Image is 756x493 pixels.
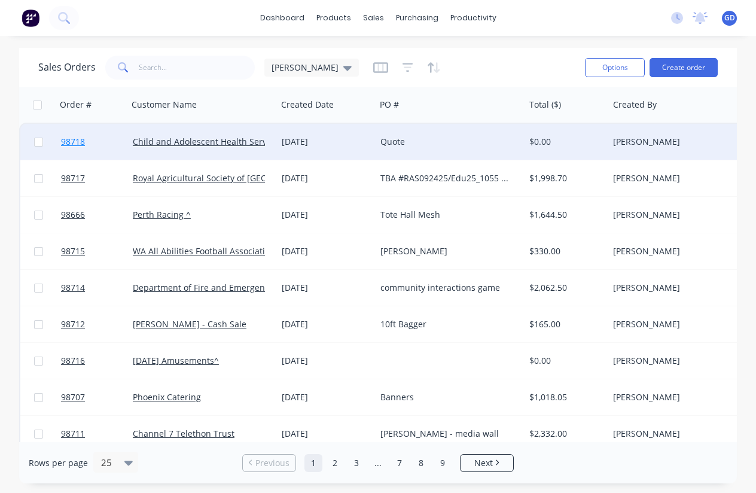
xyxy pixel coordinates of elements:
[133,318,246,330] a: [PERSON_NAME] - Cash Sale
[412,454,430,472] a: Page 8
[61,270,133,306] a: 98714
[391,454,409,472] a: Page 7
[380,245,513,257] div: [PERSON_NAME]
[61,379,133,415] a: 98707
[133,355,219,366] a: [DATE] Amusements^
[282,209,371,221] div: [DATE]
[380,428,513,440] div: [PERSON_NAME] - media wall
[529,355,599,367] div: $0.00
[529,209,599,221] div: $1,644.50
[282,245,371,257] div: [DATE]
[380,318,513,330] div: 10ft Bagger
[380,282,513,294] div: community interactions game
[61,416,133,452] a: 98711
[272,61,339,74] span: [PERSON_NAME]
[61,318,85,330] span: 98712
[61,124,133,160] a: 98718
[133,428,234,439] a: Channel 7 Telethon Trust
[529,172,599,184] div: $1,998.70
[282,391,371,403] div: [DATE]
[326,454,344,472] a: Page 2
[281,99,334,111] div: Created Date
[613,355,746,367] div: [PERSON_NAME]
[444,9,502,27] div: productivity
[357,9,390,27] div: sales
[139,56,255,80] input: Search...
[243,457,295,469] a: Previous page
[60,99,92,111] div: Order #
[132,99,197,111] div: Customer Name
[613,172,746,184] div: [PERSON_NAME]
[390,9,444,27] div: purchasing
[133,172,330,184] a: Royal Agricultural Society of [GEOGRAPHIC_DATA]
[38,62,96,73] h1: Sales Orders
[380,209,513,221] div: Tote Hall Mesh
[304,454,322,472] a: Page 1 is your current page
[380,172,513,184] div: TBA #RAS092425/Edu25_1055 Cattle Corner Black base signs
[613,391,746,403] div: [PERSON_NAME]
[282,355,371,367] div: [DATE]
[529,428,599,440] div: $2,332.00
[529,282,599,294] div: $2,062.50
[650,58,718,77] button: Create order
[61,209,85,221] span: 98666
[613,318,746,330] div: [PERSON_NAME]
[613,245,746,257] div: [PERSON_NAME]
[461,457,513,469] a: Next page
[61,233,133,269] a: 98715
[369,454,387,472] a: Jump forward
[61,282,85,294] span: 98714
[61,172,85,184] span: 98717
[474,457,493,469] span: Next
[613,209,746,221] div: [PERSON_NAME]
[282,172,371,184] div: [DATE]
[22,9,39,27] img: Factory
[282,136,371,148] div: [DATE]
[282,318,371,330] div: [DATE]
[380,99,399,111] div: PO #
[237,454,519,472] ul: Pagination
[61,306,133,342] a: 98712
[61,197,133,233] a: 98666
[613,282,746,294] div: [PERSON_NAME]
[724,13,735,23] span: GD
[347,454,365,472] a: Page 3
[61,160,133,196] a: 98717
[133,282,309,293] a: Department of Fire and Emergency Services
[254,9,310,27] a: dashboard
[529,318,599,330] div: $165.00
[61,355,85,367] span: 98716
[29,457,88,469] span: Rows per page
[61,428,85,440] span: 98711
[255,457,289,469] span: Previous
[61,136,85,148] span: 98718
[529,136,599,148] div: $0.00
[380,391,513,403] div: Banners
[529,391,599,403] div: $1,018.05
[61,391,85,403] span: 98707
[282,428,371,440] div: [DATE]
[585,58,645,77] button: Options
[529,99,561,111] div: Total ($)
[434,454,452,472] a: Page 9
[133,245,282,257] a: WA All Abilities Football Association ^
[613,99,657,111] div: Created By
[613,136,746,148] div: [PERSON_NAME]
[380,136,513,148] div: Quote
[61,245,85,257] span: 98715
[61,343,133,379] a: 98716
[133,391,201,403] a: Phoenix Catering
[310,9,357,27] div: products
[613,428,746,440] div: [PERSON_NAME]
[282,282,371,294] div: [DATE]
[529,245,599,257] div: $330.00
[133,209,191,220] a: Perth Racing ^
[133,136,278,147] a: Child and Adolescent Health Service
